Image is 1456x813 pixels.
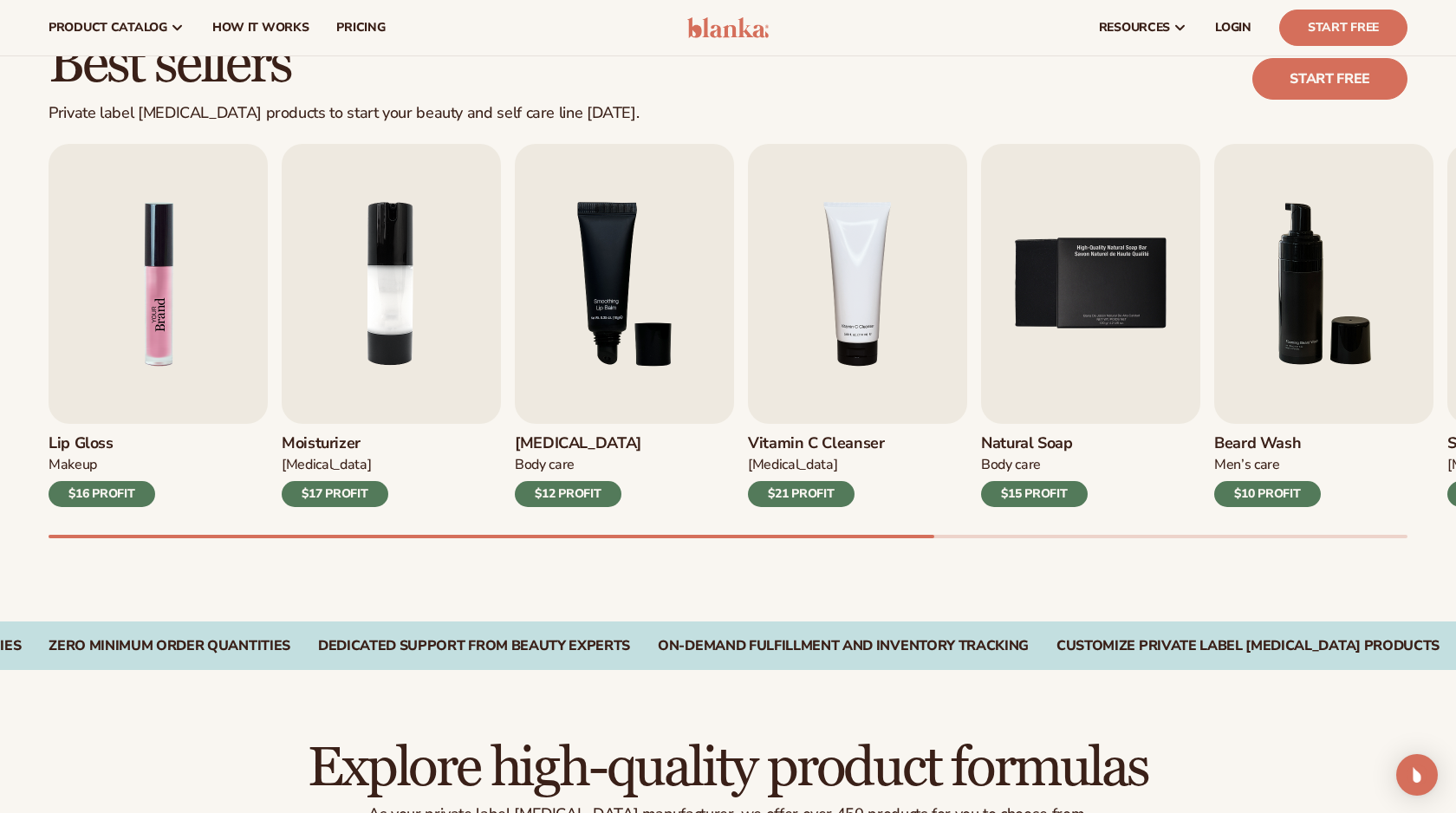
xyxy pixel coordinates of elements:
[1099,21,1170,35] span: resources
[515,144,734,507] a: 3 / 9
[49,104,639,123] div: Private label [MEDICAL_DATA] products to start your beauty and self care line [DATE].
[336,21,385,35] span: pricing
[1252,58,1407,100] a: Start free
[282,481,388,507] div: $17 PROFIT
[515,456,641,474] div: Body Care
[49,434,155,453] h3: Lip Gloss
[49,638,290,654] div: Zero Minimum Order QuantitieS
[282,456,388,474] div: [MEDICAL_DATA]
[981,434,1088,453] h3: Natural Soap
[282,144,501,507] a: 2 / 9
[748,456,885,474] div: [MEDICAL_DATA]
[49,144,268,424] img: Shopify Image 2
[981,144,1200,507] a: 5 / 9
[687,17,770,38] img: logo
[748,434,885,453] h3: Vitamin C Cleanser
[49,36,639,94] h2: Best sellers
[658,638,1029,654] div: On-Demand Fulfillment and Inventory Tracking
[1056,638,1440,654] div: CUSTOMIZE PRIVATE LABEL [MEDICAL_DATA] PRODUCTS
[49,144,268,507] a: 1 / 9
[1214,481,1321,507] div: $10 PROFIT
[49,21,167,35] span: product catalog
[1214,434,1321,453] h3: Beard Wash
[1279,10,1407,46] a: Start Free
[318,638,630,654] div: Dedicated Support From Beauty Experts
[748,144,967,507] a: 4 / 9
[515,434,641,453] h3: [MEDICAL_DATA]
[49,456,155,474] div: Makeup
[981,481,1088,507] div: $15 PROFIT
[282,434,388,453] h3: Moisturizer
[1396,754,1438,796] div: Open Intercom Messenger
[212,21,309,35] span: How It Works
[1215,21,1251,35] span: LOGIN
[49,481,155,507] div: $16 PROFIT
[748,481,855,507] div: $21 PROFIT
[49,739,1407,797] h2: Explore high-quality product formulas
[1214,456,1321,474] div: Men’s Care
[515,481,621,507] div: $12 PROFIT
[981,456,1088,474] div: Body Care
[1214,144,1433,507] a: 6 / 9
